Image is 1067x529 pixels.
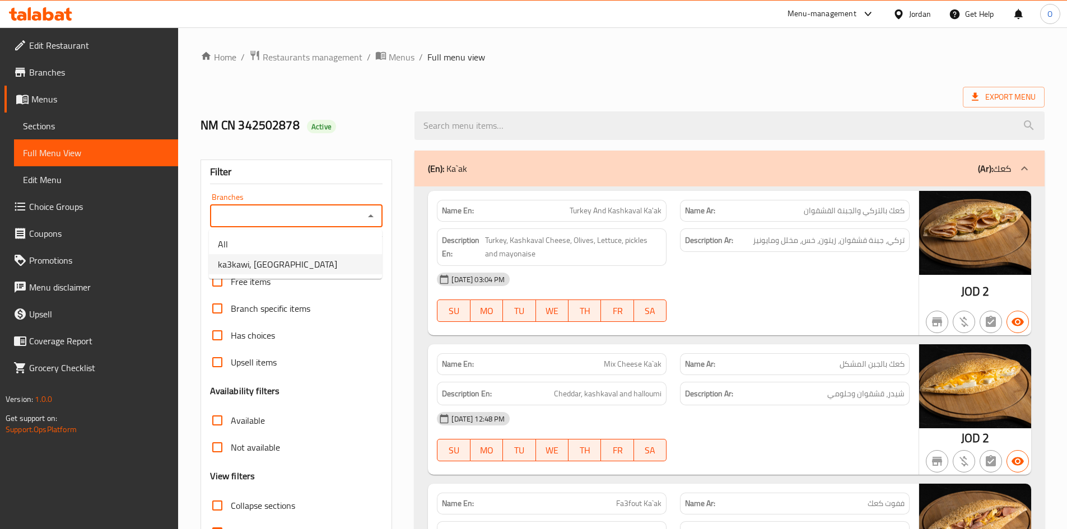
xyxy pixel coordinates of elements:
[4,354,178,381] a: Grocery Checklist
[685,358,715,370] strong: Name Ar:
[6,392,33,406] span: Version:
[980,450,1002,472] button: Not has choices
[437,439,470,461] button: SU
[536,299,569,322] button: WE
[442,498,474,509] strong: Name En:
[249,50,362,64] a: Restaurants management
[605,303,629,319] span: FR
[263,50,362,64] span: Restaurants management
[4,327,178,354] a: Coverage Report
[475,303,498,319] span: MO
[475,442,498,458] span: MO
[29,65,169,79] span: Branches
[29,227,169,240] span: Coupons
[840,358,905,370] span: كعك بالجبن المشكل
[753,233,905,247] span: تركي، جبنة قشقوان، زيتون، خس، مخلل ومايونيز
[29,200,169,213] span: Choice Groups
[507,303,531,319] span: TU
[428,162,467,175] p: Ka`ak
[980,311,1002,333] button: Not has choices
[601,299,633,322] button: FR
[827,387,905,401] span: شيدر، قشقوان وحلومي
[4,301,178,327] a: Upsell
[447,414,509,424] span: [DATE] 12:48 PM
[307,120,336,133] div: Active
[201,117,402,134] h2: NM CN 342502878
[231,275,271,288] span: Free items
[29,307,169,321] span: Upsell
[4,193,178,220] a: Choice Groups
[231,302,310,315] span: Branch specific items
[210,385,280,397] h3: Availability filters
[601,439,633,461] button: FR
[23,146,169,160] span: Full Menu View
[639,303,662,319] span: SA
[218,258,337,271] span: ka3kawi, [GEOGRAPHIC_DATA]
[6,422,77,437] a: Support.OpsPlatform
[685,233,733,247] strong: Description Ar:
[569,299,601,322] button: TH
[29,361,169,374] span: Grocery Checklist
[503,439,535,461] button: TU
[442,442,465,458] span: SU
[978,160,993,177] b: (Ar):
[363,208,379,224] button: Close
[4,32,178,59] a: Edit Restaurant
[1047,8,1052,20] span: O
[919,344,1031,428] img: %D9%85%D9%83%D8%B3_%D8%A7%D9%94%D8%AC%D8%A8%D8%A7%D9%86638947540772418438.jpg
[470,299,503,322] button: MO
[982,427,989,449] span: 2
[634,299,667,322] button: SA
[4,86,178,113] a: Menus
[419,50,423,64] li: /
[389,50,414,64] span: Menus
[14,139,178,166] a: Full Menu View
[231,499,295,512] span: Collapse sections
[375,50,414,64] a: Menus
[218,237,228,251] span: All
[4,274,178,301] a: Menu disclaimer
[442,205,474,217] strong: Name En:
[868,498,905,509] span: ففوت كعك
[605,442,629,458] span: FR
[231,441,280,454] span: Not available
[604,358,661,370] span: Mix Cheese Ka`ak
[428,160,444,177] b: (En):
[982,280,989,302] span: 2
[4,59,178,86] a: Branches
[29,254,169,267] span: Promotions
[29,39,169,52] span: Edit Restaurant
[210,470,255,483] h3: View filters
[14,113,178,139] a: Sections
[634,439,667,461] button: SA
[437,299,470,322] button: SU
[442,358,474,370] strong: Name En:
[1007,450,1029,472] button: Available
[231,329,275,342] span: Has choices
[685,205,715,217] strong: Name Ar:
[4,220,178,247] a: Coupons
[14,166,178,193] a: Edit Menu
[685,387,733,401] strong: Description Ar:
[1007,311,1029,333] button: Available
[554,387,661,401] span: Cheddar, kashkaval and halloumi
[447,274,509,285] span: [DATE] 03:04 PM
[961,427,980,449] span: JOD
[639,442,662,458] span: SA
[29,280,169,294] span: Menu disclaimer
[414,111,1045,140] input: search
[536,439,569,461] button: WE
[367,50,371,64] li: /
[507,442,531,458] span: TU
[804,205,905,217] span: كعك بالتركي والجبنة القشقوان
[442,303,465,319] span: SU
[570,205,661,217] span: Turkey And Kashkaval Ka'ak
[29,334,169,348] span: Coverage Report
[427,50,485,64] span: Full menu view
[470,439,503,461] button: MO
[616,498,661,509] span: Fa3fout Ka`ak
[201,50,236,64] a: Home
[35,392,52,406] span: 1.0.0
[926,450,948,472] button: Not branch specific item
[23,119,169,133] span: Sections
